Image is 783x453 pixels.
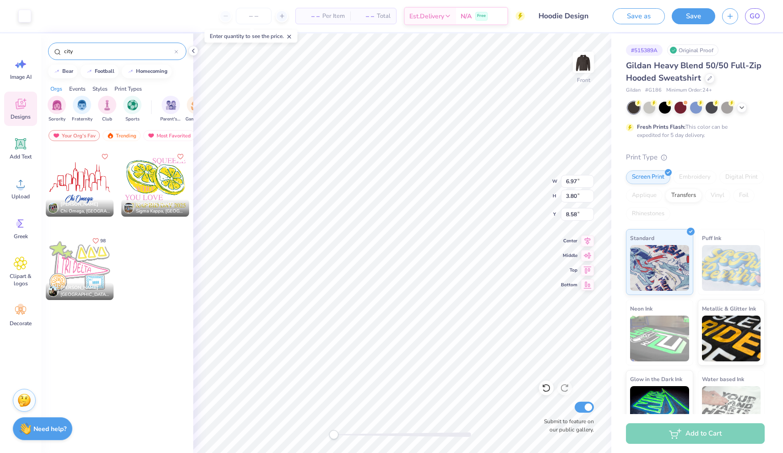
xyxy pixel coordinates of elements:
span: Per Item [322,11,345,21]
span: Glow in the Dark Ink [630,374,682,384]
div: Accessibility label [329,430,338,439]
div: filter for Club [98,96,116,123]
div: Rhinestones [626,207,670,221]
img: Club Image [102,100,112,110]
button: filter button [185,96,207,123]
div: Front [577,76,590,84]
span: Top [561,267,577,274]
div: Orgs [50,85,62,93]
div: filter for Sports [123,96,141,123]
strong: Fresh Prints Flash: [637,123,685,131]
label: Submit to feature on our public gallery. [539,417,594,434]
button: homecoming [122,65,172,78]
div: Embroidery [673,170,717,184]
span: Bottom [561,281,577,289]
span: Club [102,116,112,123]
img: trend_line.gif [127,69,134,74]
span: Minimum Order: 24 + [666,87,712,94]
div: Print Types [114,85,142,93]
span: – – [356,11,374,21]
button: Save as [613,8,665,24]
span: Water based Ink [702,374,744,384]
img: Front [574,53,593,71]
div: This color can be expedited for 5 day delivery. [637,123,750,139]
input: – – [236,8,272,24]
span: Chi Omega, [GEOGRAPHIC_DATA] [60,208,110,215]
div: Screen Print [626,170,670,184]
button: filter button [48,96,66,123]
span: Sports [125,116,140,123]
img: most_fav.gif [147,132,155,139]
span: Est. Delivery [409,11,444,21]
img: Sports Image [127,100,138,110]
img: trending.gif [107,132,114,139]
span: Upload [11,193,30,200]
span: Sorority [49,116,65,123]
span: 98 [100,239,106,243]
span: Image AI [10,73,32,81]
span: Center [561,237,577,245]
span: Game Day [185,116,207,123]
button: filter button [72,96,92,123]
img: Sorority Image [52,100,62,110]
button: Like [99,151,110,162]
span: [PERSON_NAME] [60,284,98,291]
div: Foil [733,189,755,202]
button: filter button [160,96,181,123]
img: Glow in the Dark Ink [630,386,689,432]
a: GO [745,8,765,24]
div: bear [62,69,73,74]
span: Standard [630,233,654,243]
button: filter button [98,96,116,123]
span: Add Text [10,153,32,160]
span: Clipart & logos [5,273,36,287]
button: football [81,65,119,78]
div: Enter quantity to see the price. [205,30,298,43]
img: Standard [630,245,689,291]
span: Decorate [10,320,32,327]
button: Save [672,8,715,24]
span: N/A [461,11,472,21]
strong: Need help? [33,425,66,433]
div: Styles [92,85,108,93]
img: Metallic & Glitter Ink [702,316,761,361]
button: bear [48,65,77,78]
img: Puff Ink [702,245,761,291]
div: Most Favorited [143,130,195,141]
img: Fraternity Image [77,100,87,110]
div: filter for Game Day [185,96,207,123]
span: Sigma Kappa, [GEOGRAPHIC_DATA][US_STATE] at [GEOGRAPHIC_DATA] [136,208,185,215]
div: Trending [103,130,141,141]
span: [PERSON_NAME] [136,201,174,207]
span: Designs [11,113,31,120]
div: filter for Sorority [48,96,66,123]
span: GO [750,11,760,22]
span: Puff Ink [702,233,721,243]
img: Neon Ink [630,316,689,361]
div: Vinyl [705,189,730,202]
span: Free [477,13,486,19]
div: filter for Fraternity [72,96,92,123]
span: [GEOGRAPHIC_DATA], [GEOGRAPHIC_DATA][US_STATE] [60,291,110,298]
div: Digital Print [719,170,764,184]
button: Like [88,235,110,247]
div: homecoming [136,69,168,74]
img: Water based Ink [702,386,761,432]
img: trend_line.gif [86,69,93,74]
span: – – [301,11,320,21]
img: most_fav.gif [53,132,60,139]
input: Try "Alpha" [63,47,174,56]
div: Applique [626,189,663,202]
span: [PERSON_NAME] [60,201,98,207]
div: Print Type [626,152,765,163]
span: Middle [561,252,577,259]
span: Gildan Heavy Blend 50/50 Full-Zip Hooded Sweatshirt [626,60,761,83]
span: # G186 [645,87,662,94]
span: Parent's Weekend [160,116,181,123]
img: Parent's Weekend Image [166,100,176,110]
div: Your Org's Fav [49,130,100,141]
span: Fraternity [72,116,92,123]
div: Original Proof [667,44,718,56]
input: Untitled Design [532,7,599,25]
span: Metallic & Glitter Ink [702,304,756,313]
